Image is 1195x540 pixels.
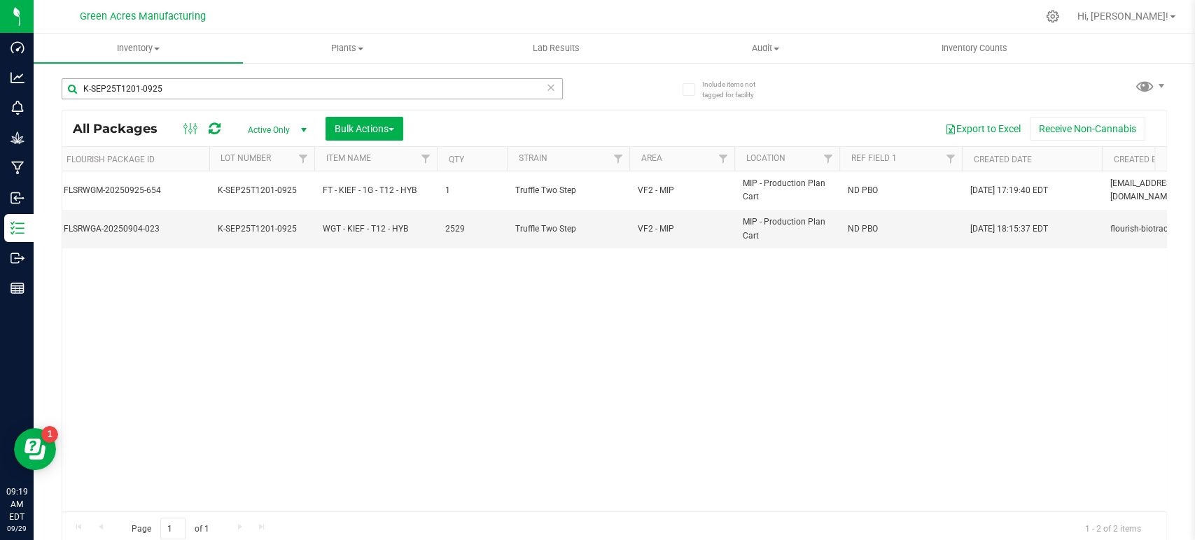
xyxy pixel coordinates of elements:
span: MIP - Production Plan Cart [743,215,831,242]
span: ND PBO [848,184,953,197]
span: Bulk Actions [335,123,394,134]
span: [DATE] 17:19:40 EDT [970,184,1048,197]
a: Inventory Counts [869,34,1079,63]
span: Lab Results [514,42,599,55]
a: Filter [816,147,839,171]
p: 09/29 [6,523,27,534]
span: Include items not tagged for facility [701,79,771,100]
span: WGT - KIEF - T12 - HYB [323,222,428,236]
a: Inventory [34,34,243,63]
inline-svg: Inbound [11,191,25,205]
iframe: Resource center [14,428,56,470]
a: Filter [291,147,314,171]
a: Created Date [973,155,1031,164]
span: K-SEP25T1201-0925 [218,222,306,236]
span: MIP - Production Plan Cart [743,177,831,204]
span: ND PBO [848,222,953,236]
a: Lot Number [221,153,271,163]
inline-svg: Grow [11,131,25,145]
span: Audit [662,42,869,55]
span: All Packages [73,121,172,136]
span: FLSRWGM-20250925-654 [64,184,201,197]
button: Bulk Actions [326,117,403,141]
div: Manage settings [1044,10,1061,23]
inline-svg: Inventory [11,221,25,235]
inline-svg: Analytics [11,71,25,85]
button: Receive Non-Cannabis [1030,117,1145,141]
span: Clear [546,78,556,97]
input: 1 [160,518,186,539]
a: Strain [518,153,547,163]
a: Filter [939,147,962,171]
span: FT - KIEF - 1G - T12 - HYB [323,184,428,197]
a: Flourish Package ID [67,155,155,164]
span: Truffle Two Step [515,184,621,197]
span: Green Acres Manufacturing [80,10,206,22]
a: Qty [448,155,463,164]
span: Page of 1 [120,518,221,539]
inline-svg: Dashboard [11,41,25,55]
span: 1 - 2 of 2 items [1074,518,1152,539]
inline-svg: Manufacturing [11,161,25,175]
inline-svg: Outbound [11,251,25,265]
input: Search Package ID, Item Name, SKU, Lot or Part Number... [62,78,563,99]
a: Audit [661,34,870,63]
span: K-SEP25T1201-0925 [218,184,306,197]
a: Filter [414,147,437,171]
a: Location [746,153,785,163]
iframe: Resource center unread badge [41,426,58,443]
a: Filter [711,147,734,171]
inline-svg: Reports [11,281,25,295]
span: [DATE] 18:15:37 EDT [970,222,1048,236]
span: 2529 [445,222,498,236]
span: FLSRWGA-20250904-023 [64,222,201,236]
a: Plants [243,34,452,63]
span: Inventory [34,42,243,55]
button: Export to Excel [936,117,1030,141]
a: Item Name [326,153,370,163]
p: 09:19 AM EDT [6,485,27,523]
a: Lab Results [452,34,661,63]
span: VF2 - MIP [638,222,726,236]
a: Area [641,153,662,163]
span: Plants [244,42,452,55]
span: Hi, [PERSON_NAME]! [1077,10,1168,22]
span: 1 [445,184,498,197]
span: Truffle Two Step [515,222,621,236]
span: VF2 - MIP [638,184,726,197]
a: Ref Field 1 [851,153,896,163]
a: Filter [606,147,629,171]
a: Created By [1113,155,1161,164]
inline-svg: Monitoring [11,101,25,115]
span: Inventory Counts [923,42,1026,55]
